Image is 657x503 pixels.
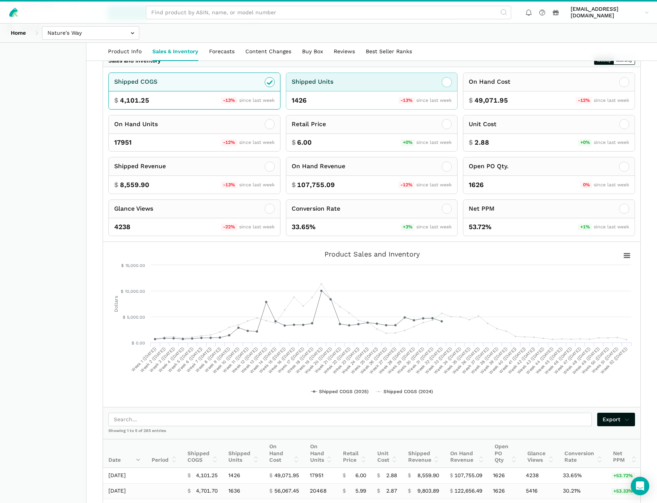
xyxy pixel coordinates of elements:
th: Shipped Units: activate to sort column ascending [223,439,264,468]
tspan: Dollars [113,296,119,312]
a: Best Seller Ranks [360,43,417,61]
tspan: Shipped COGS (2024) [383,389,433,394]
span: 56,067.45 [274,488,299,495]
tspan: Week 40 ([DATE]) [488,346,517,375]
span: -12% [221,139,237,146]
span: 2.88 [386,472,397,479]
tspan: 5,000.00 [127,315,145,320]
tspan: 15,000.00 [125,263,145,268]
span: $ [343,488,346,495]
tspan: Week 11 ([DATE]) [222,346,250,374]
th: Shipped Revenue: activate to sort column ascending [403,439,445,468]
span: since last week [239,182,275,187]
div: On Hand Revenue [292,162,345,171]
tspan: Product Sales and Inventory [324,250,420,258]
th: Open PO Qty: activate to sort column ascending [489,439,522,468]
tspan: Week 49 ([DATE]) [571,346,601,375]
div: Open Intercom Messenger [631,477,649,495]
span: $ [114,96,118,105]
a: Product Info [103,43,147,61]
span: $ [343,472,346,479]
td: [DATE] [103,468,146,483]
tspan: Week 24 ([DATE]) [341,346,370,375]
th: Retail Price: activate to sort column ascending [338,439,372,468]
a: Home [5,26,31,40]
span: 33.65% [292,222,316,232]
span: $ [187,472,191,479]
span: +1% [578,224,592,231]
tspan: Week 51 ([DATE]) [591,346,619,375]
div: Shipped Revenue [114,162,166,171]
span: $ [377,488,380,495]
span: since last week [416,224,452,230]
th: On Hand Units: activate to sort column ascending [305,439,338,468]
tspan: Week 39 ([DATE]) [479,346,508,375]
button: Open PO Qty. 1626 0% since last week [463,157,635,194]
span: since last week [594,224,629,230]
span: 49,071.95 [274,472,299,479]
span: 6.00 [297,138,312,147]
tspan: Week 22 ([DATE]) [323,346,351,375]
span: $ [450,488,453,495]
tspan: Week 28 ([DATE]) [377,346,407,375]
div: Shipped COGS [114,77,157,87]
tspan: Week 31 ([DATE]) [406,346,434,375]
tspan: $ [132,341,134,346]
tspan: Week 23 ([DATE]) [331,346,360,375]
tspan: Week 8 ([DATE]) [194,346,222,373]
span: 4,101.25 [196,472,218,479]
th: On Hand Cost: activate to sort column ascending [264,439,305,468]
span: +0% [578,139,592,146]
tspan: Week 13 ([DATE]) [240,346,268,375]
button: Net PPM 53.72% +1% since last week [463,199,635,236]
span: -12% [399,182,415,189]
span: $ [377,472,380,479]
button: Retail Price $ 6.00 +0% since last week [286,115,458,152]
span: -22% [221,224,237,231]
th: On Hand Revenue: activate to sort column ascending [445,439,489,468]
tspan: Week 16 ([DATE]) [267,346,296,375]
div: Net PPM [469,204,495,214]
tspan: Week 9 ([DATE]) [204,346,231,373]
span: $ [269,472,272,479]
span: 9,803.89 [417,488,439,495]
span: $ [469,138,473,147]
span: $ [114,180,118,190]
div: Retail Price [292,120,326,129]
tspan: Week 41 ([DATE]) [498,346,527,375]
input: Find product by ASIN, name, or model number [146,6,511,19]
th: Shipped COGS: activate to sort column ascending [182,439,223,468]
span: [EMAIL_ADDRESS][DOMAIN_NAME] [571,6,642,19]
td: 1636 [223,483,264,499]
button: Shipped Revenue $ 8,559.90 -13% since last week [108,157,280,194]
span: 6.00 [355,472,366,479]
td: 1626 [488,483,520,499]
tspan: Week 7 ([DATE]) [186,346,213,373]
div: On Hand Cost [469,77,510,87]
span: since last week [239,224,275,230]
tspan: Week 5 ([DATE]) [167,346,194,373]
span: since last week [594,98,629,103]
span: $ [292,138,296,147]
button: Glance Views 4238 -22% since last week [108,199,280,236]
div: Glance Views [114,204,153,214]
span: $ [187,488,191,495]
tspan: Week 43 ([DATE]) [516,346,546,375]
th: Unit Cost: activate to sort column ascending [372,439,403,468]
span: 17951 [114,138,132,147]
tspan: Week 19 ([DATE]) [295,346,323,375]
tspan: Week 21 ([DATE]) [314,346,342,375]
div: Open PO Qty. [469,162,508,171]
span: 2.87 [386,488,397,495]
input: Search... [108,413,592,426]
a: Reviews [328,43,360,61]
span: since last week [594,140,629,145]
span: -13% [221,97,237,104]
span: Export [603,415,630,424]
tspan: Week 20 ([DATE]) [304,346,333,375]
td: 4238 [520,468,557,483]
tspan: Week 36 ([DATE]) [451,346,481,375]
tspan: Week 2 ([DATE]) [139,346,167,373]
span: 4238 [114,222,130,232]
a: Content Changes [240,43,297,61]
